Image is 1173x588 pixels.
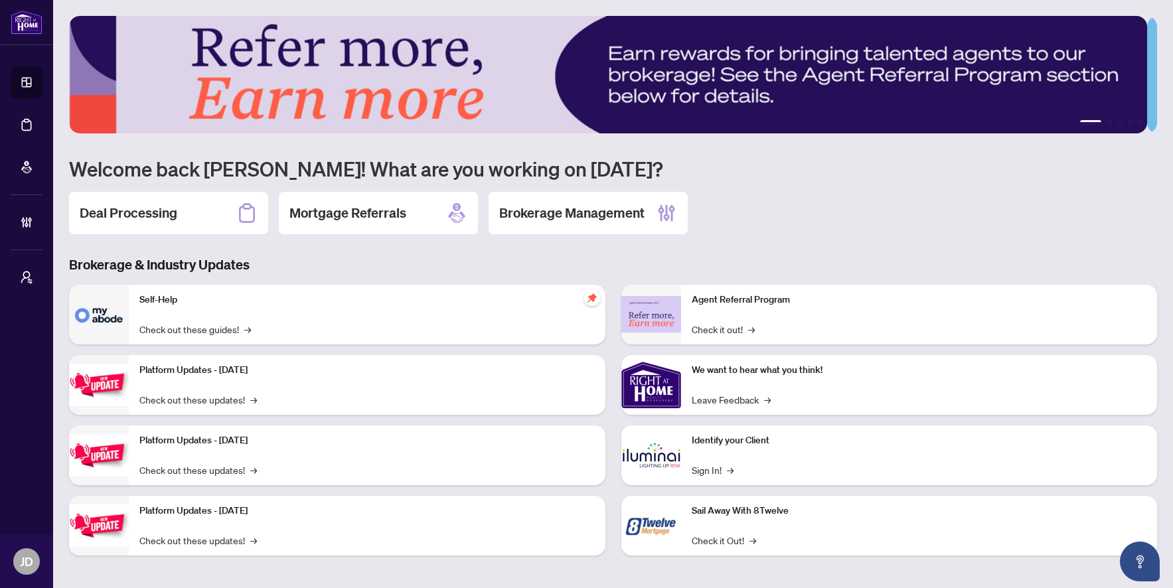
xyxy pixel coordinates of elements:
span: → [250,392,257,407]
a: Check out these updates!→ [139,463,257,477]
button: 3 [1117,120,1123,125]
h2: Deal Processing [80,204,177,222]
button: 5 [1138,120,1144,125]
img: We want to hear what you think! [621,355,681,415]
p: Identify your Client [692,433,1147,448]
p: Platform Updates - [DATE] [139,433,595,448]
p: Platform Updates - [DATE] [139,363,595,378]
img: Platform Updates - July 21, 2025 [69,364,129,405]
span: → [748,322,755,336]
span: JD [20,552,33,571]
img: Platform Updates - June 23, 2025 [69,504,129,546]
p: Platform Updates - [DATE] [139,504,595,518]
h2: Brokerage Management [499,204,645,222]
a: Check out these updates!→ [139,392,257,407]
a: Leave Feedback→ [692,392,771,407]
span: pushpin [584,290,600,306]
span: → [244,322,251,336]
a: Check out these guides!→ [139,322,251,336]
button: 1 [1080,120,1101,125]
a: Sign In!→ [692,463,734,477]
span: → [250,463,257,477]
h2: Mortgage Referrals [289,204,406,222]
span: user-switch [20,271,33,284]
h3: Brokerage & Industry Updates [69,256,1157,274]
p: Self-Help [139,293,595,307]
button: 4 [1128,120,1133,125]
img: Platform Updates - July 8, 2025 [69,434,129,476]
a: Check it Out!→ [692,533,756,548]
img: Identify your Client [621,425,681,485]
span: → [250,533,257,548]
span: → [764,392,771,407]
a: Check it out!→ [692,322,755,336]
img: Sail Away With 8Twelve [621,496,681,555]
button: Open asap [1120,542,1160,581]
img: logo [11,10,42,35]
p: We want to hear what you think! [692,363,1147,378]
p: Agent Referral Program [692,293,1147,307]
span: → [749,533,756,548]
span: → [727,463,734,477]
img: Slide 0 [69,16,1147,133]
img: Agent Referral Program [621,296,681,332]
button: 2 [1107,120,1112,125]
img: Self-Help [69,285,129,344]
h1: Welcome back [PERSON_NAME]! What are you working on [DATE]? [69,156,1157,181]
a: Check out these updates!→ [139,533,257,548]
p: Sail Away With 8Twelve [692,504,1147,518]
